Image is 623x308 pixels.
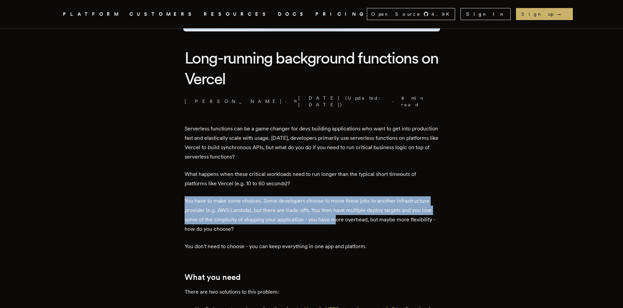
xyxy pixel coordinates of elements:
a: Sign In [460,8,511,20]
a: PRICING [315,10,367,18]
span: 4.9 K [431,11,453,17]
h1: Long-running background functions on Vercel [185,47,439,89]
span: [DATE] (Updated: [DATE] ) [294,95,390,108]
a: Sign up [516,8,573,20]
p: You have to make some choices. Some developers choose to move these jobs to another infrastructur... [185,196,439,234]
a: CUSTOMERS [129,10,196,18]
p: What happens when these critical workloads need to run longer than the typical short timeouts of ... [185,170,439,188]
span: → [556,11,567,17]
button: PLATFORM [63,10,121,18]
h2: What you need [185,273,439,282]
p: · · [185,95,439,108]
p: There are two solutions to this problem: [185,287,439,297]
p: Serverless functions can be a game changer for devs building applications who want to get into pr... [185,124,439,162]
button: RESOURCES [204,10,270,18]
a: [PERSON_NAME] [185,98,282,105]
span: Open Source [371,11,421,17]
p: You don't need to choose - you can keep everything in one app and platform. [185,242,439,251]
span: 8 min read [401,95,434,108]
a: DOCS [278,10,307,18]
